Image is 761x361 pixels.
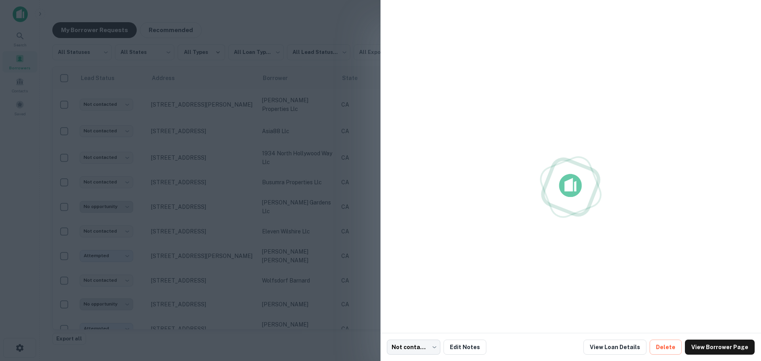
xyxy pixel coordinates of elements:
[650,340,682,355] button: Delete
[387,340,440,355] div: Not contacted
[583,340,646,355] a: View Loan Details
[444,340,486,355] button: Edit Notes
[721,298,761,336] iframe: Chat Widget
[685,340,755,355] a: View Borrower Page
